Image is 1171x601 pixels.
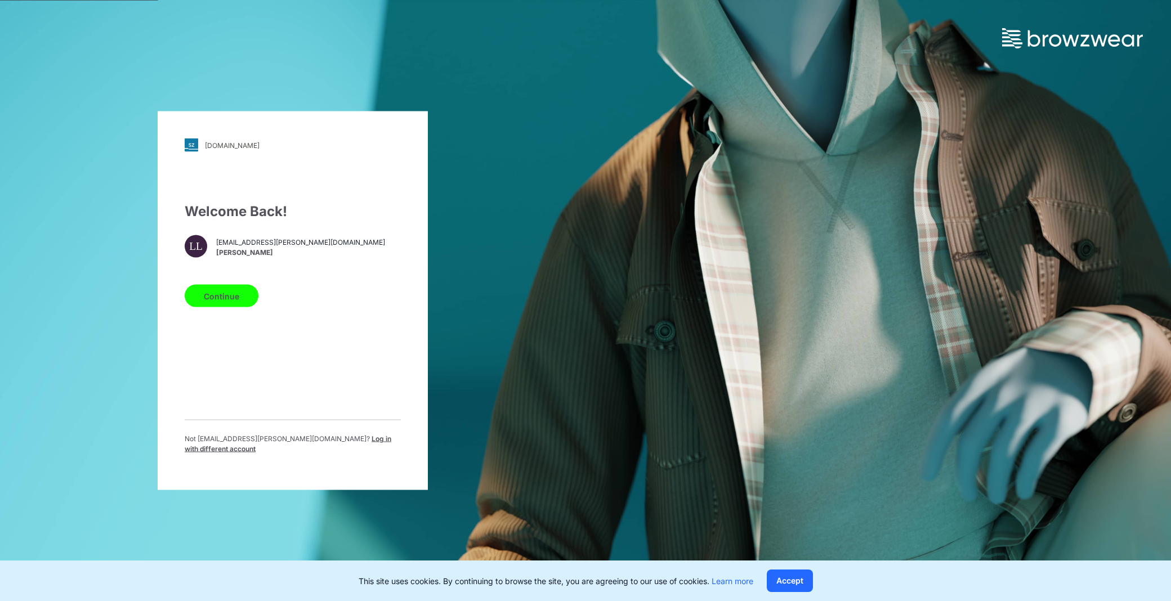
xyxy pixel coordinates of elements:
[216,247,385,257] span: [PERSON_NAME]
[767,569,813,592] button: Accept
[185,138,198,152] img: svg+xml;base64,PHN2ZyB3aWR0aD0iMjgiIGhlaWdodD0iMjgiIHZpZXdCb3g9IjAgMCAyOCAyOCIgZmlsbD0ibm9uZSIgeG...
[185,201,401,222] div: Welcome Back!
[185,235,207,258] div: LL
[216,237,385,247] span: [EMAIL_ADDRESS][PERSON_NAME][DOMAIN_NAME]
[712,576,753,586] a: Learn more
[185,138,401,152] a: [DOMAIN_NAME]
[1002,28,1143,48] img: browzwear-logo.73288ffb.svg
[359,575,753,587] p: This site uses cookies. By continuing to browse the site, you are agreeing to our use of cookies.
[205,141,260,149] div: [DOMAIN_NAME]
[185,285,258,307] button: Continue
[185,434,401,454] p: Not [EMAIL_ADDRESS][PERSON_NAME][DOMAIN_NAME] ?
